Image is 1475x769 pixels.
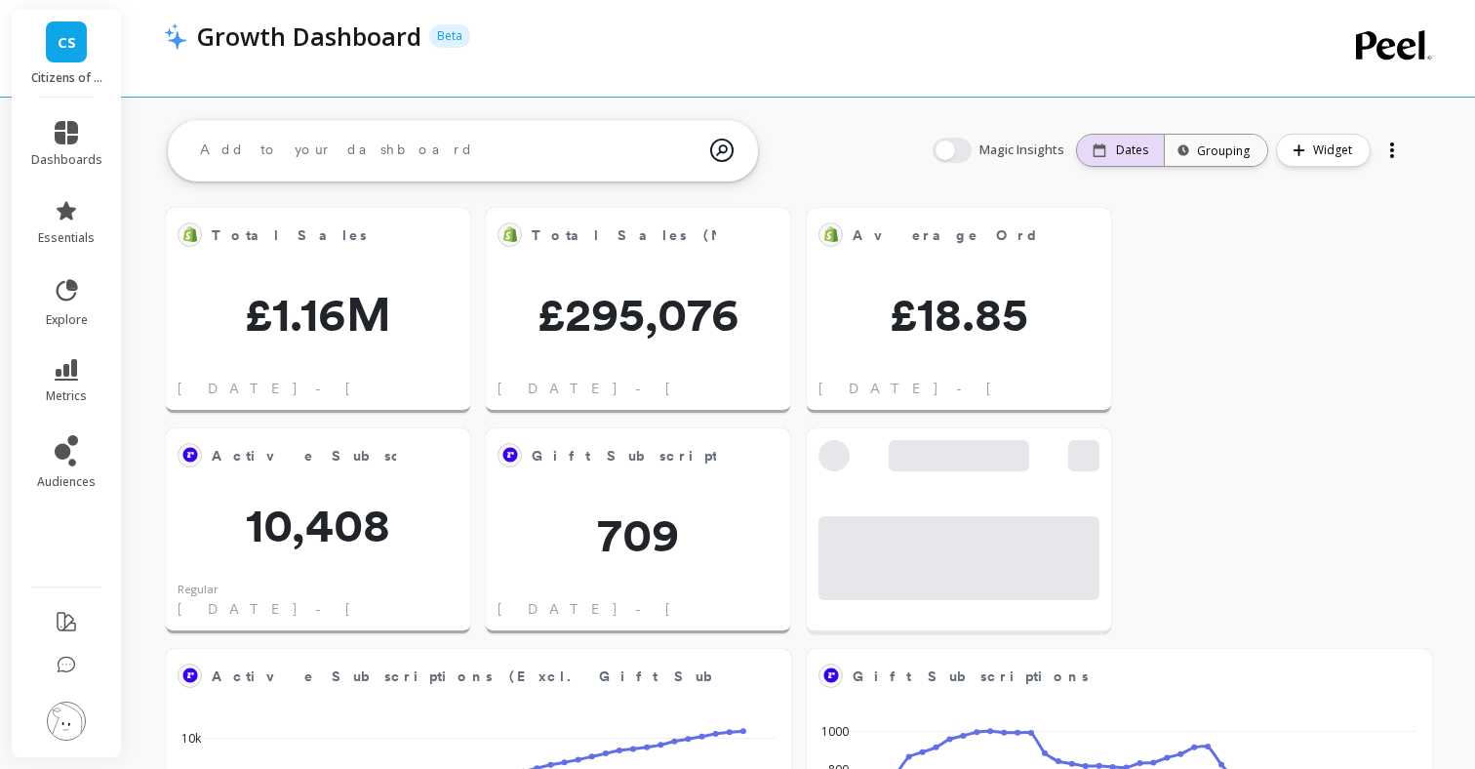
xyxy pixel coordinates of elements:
[212,222,396,249] span: Total Sales
[178,582,219,598] div: Regular
[212,225,367,246] span: Total Sales
[979,141,1068,160] span: Magic Insights
[532,442,716,469] span: Gift Subscriptions
[532,222,716,249] span: Total Sales (Non-club)
[486,511,790,558] span: 709
[166,502,470,548] span: 10,408
[486,291,790,338] span: £295,076
[166,291,470,338] span: £1.16M
[853,663,1358,690] span: Gift Subscriptions
[807,291,1111,338] span: £18.85
[178,599,467,619] span: [DATE] - [DATE]
[212,446,842,466] span: Active Subscriptions (Excl. Gift Subscriptions)
[1116,142,1148,158] p: Dates
[197,20,421,53] p: Growth Dashboard
[46,312,88,328] span: explore
[212,663,717,690] span: Active Subscriptions (Excl. Gift Subscriptions)
[31,70,102,86] p: Citizens of Soil
[212,442,396,469] span: Active Subscriptions (Excl. Gift Subscriptions)
[212,667,842,687] span: Active Subscriptions (Excl. Gift Subscriptions)
[853,667,1089,687] span: Gift Subscriptions
[532,446,768,466] span: Gift Subscriptions
[37,474,96,490] span: audiences
[498,599,787,619] span: [DATE] - [DATE]
[532,225,834,246] span: Total Sales (Non-club)
[1182,142,1250,160] div: Grouping
[38,230,95,246] span: essentials
[1276,134,1371,167] button: Widget
[47,702,86,741] img: profile picture
[710,124,734,177] img: magic search icon
[853,222,1037,249] span: Average Order Value
[818,379,1108,398] span: [DATE] - [DATE]
[164,22,187,50] img: header icon
[429,24,470,48] p: Beta
[853,225,1146,246] span: Average Order Value
[178,379,467,398] span: [DATE] - [DATE]
[31,152,102,168] span: dashboards
[1313,141,1358,160] span: Widget
[58,31,76,54] span: CS
[46,388,87,404] span: metrics
[498,379,787,398] span: [DATE] - [DATE]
